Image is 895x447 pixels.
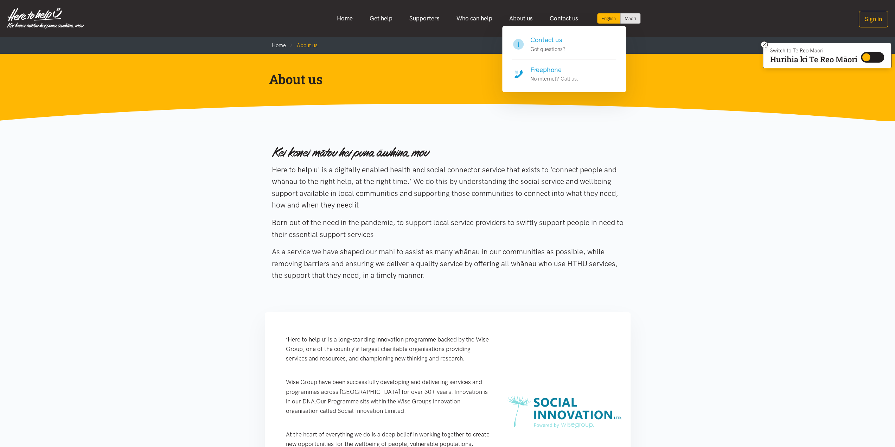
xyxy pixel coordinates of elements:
[512,59,616,83] a: Freephone No internet? Call us.
[269,71,615,88] h1: About us
[7,8,84,29] img: Home
[328,11,361,26] a: Home
[286,41,318,50] li: About us
[272,217,624,240] p: Born out of the need in the pandemic, to support local service providers to swiftly support peopl...
[597,13,620,24] div: Current language
[286,335,492,364] p: ‘Here to help u’ is a long-standing innovation programme backed by the Wise Group, one of the cou...
[401,11,448,26] a: Supporters
[448,11,501,26] a: Who can help
[859,11,888,27] button: Sign in
[361,11,401,26] a: Get help
[541,11,587,26] a: Contact us
[272,164,624,211] p: Here to help u' is a digitally enabled health and social connector service that exists to ‘connec...
[530,65,578,75] h4: Freephone
[770,49,857,53] p: Switch to Te Reo Māori
[530,35,565,45] h4: Contact us
[502,26,626,92] div: Contact us
[620,13,640,24] a: Switch to Te Reo Māori
[501,11,541,26] a: About us
[597,13,641,24] div: Language toggle
[286,377,492,416] p: Wise Group have been successfully developing and delivering services and programmes across [GEOGR...
[272,246,624,281] p: As a service we have shaped our mahi to assist as many whānau in our communities as possible, whi...
[530,75,578,83] p: No internet? Call us.
[530,45,565,53] p: Got questions?
[770,56,857,63] p: Hurihia ki Te Reo Māori
[272,42,286,49] a: Home
[512,35,616,59] a: Contact us Got questions?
